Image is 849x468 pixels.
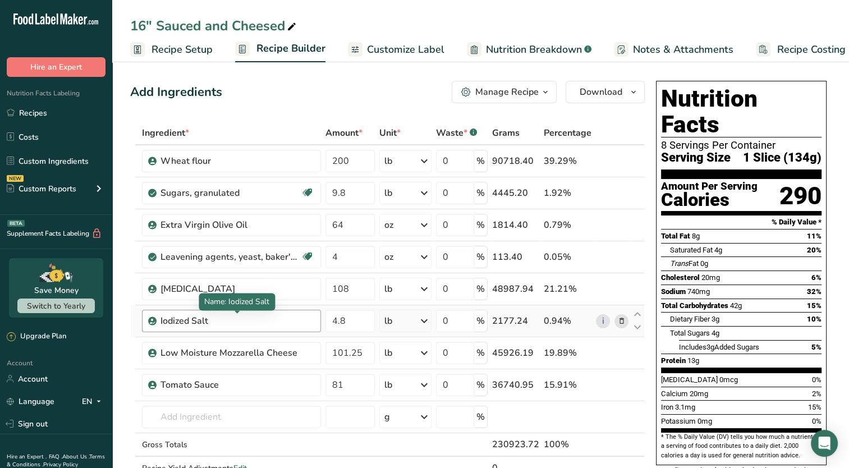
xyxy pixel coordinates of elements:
[812,417,822,425] span: 0%
[697,417,712,425] span: 0mg
[384,218,393,232] div: oz
[348,37,444,62] a: Customize Label
[544,438,591,451] div: 100%
[596,314,610,328] a: i
[130,16,299,36] div: 16" Sauced and Cheesed
[544,126,591,140] span: Percentage
[492,218,539,232] div: 1814.40
[492,126,520,140] span: Grams
[661,181,758,192] div: Amount Per Serving
[544,218,591,232] div: 0.79%
[142,126,189,140] span: Ingredient
[807,232,822,240] span: 11%
[142,406,321,428] input: Add Ingredient
[160,186,301,200] div: Sugars, granulated
[633,42,733,57] span: Notes & Attachments
[679,343,759,351] span: Includes Added Sugars
[700,259,708,268] span: 0g
[160,218,301,232] div: Extra Virgin Olive Oil
[492,154,539,168] div: 90718.40
[670,259,699,268] span: Fat
[7,453,47,461] a: Hire an Expert .
[130,37,213,62] a: Recipe Setup
[160,250,301,264] div: Leavening agents, yeast, baker's, active dry
[384,314,392,328] div: lb
[7,57,105,77] button: Hire an Expert
[492,438,539,451] div: 230923.72
[807,301,822,310] span: 15%
[7,331,66,342] div: Upgrade Plan
[706,343,714,351] span: 3g
[160,282,301,296] div: [MEDICAL_DATA]
[325,126,362,140] span: Amount
[7,392,54,411] a: Language
[384,154,392,168] div: lb
[661,232,690,240] span: Total Fat
[152,42,213,57] span: Recipe Setup
[661,215,822,229] section: % Daily Value *
[235,36,325,63] a: Recipe Builder
[661,301,728,310] span: Total Carbohydrates
[812,389,822,398] span: 2%
[675,403,695,411] span: 3.1mg
[384,282,392,296] div: lb
[34,285,79,296] div: Save Money
[544,186,591,200] div: 1.92%
[777,42,846,57] span: Recipe Costing
[544,250,591,264] div: 0.05%
[204,296,269,307] span: Name: Iodized Salt
[807,287,822,296] span: 32%
[701,273,720,282] span: 20mg
[779,181,822,211] div: 290
[692,232,700,240] span: 8g
[7,220,25,227] div: BETA
[714,246,722,254] span: 4g
[730,301,742,310] span: 42g
[544,154,591,168] div: 39.29%
[130,83,222,102] div: Add Ingredients
[661,151,731,165] span: Serving Size
[160,346,301,360] div: Low Moisture Mozzarella Cheese
[614,37,733,62] a: Notes & Attachments
[160,314,301,328] div: Iodized Salt
[661,433,822,460] section: * The % Daily Value (DV) tells you how much a nutrient in a serving of food contributes to a dail...
[807,246,822,254] span: 20%
[661,389,688,398] span: Calcium
[661,273,700,282] span: Cholesterol
[719,375,738,384] span: 0mcg
[580,85,622,99] span: Download
[384,378,392,392] div: lb
[661,192,758,208] div: Calories
[811,343,822,351] span: 5%
[712,315,719,323] span: 3g
[661,140,822,151] div: 8 Servings Per Container
[661,86,822,137] h1: Nutrition Facts
[7,183,76,195] div: Custom Reports
[811,430,838,457] div: Open Intercom Messenger
[475,85,539,99] div: Manage Recipe
[160,378,301,392] div: Tomato Sauce
[544,282,591,296] div: 21.21%
[743,151,822,165] span: 1 Slice (134g)
[492,186,539,200] div: 4445.20
[17,299,95,313] button: Switch to Yearly
[544,378,591,392] div: 15.91%
[384,186,392,200] div: lb
[7,175,24,182] div: NEW
[492,378,539,392] div: 36740.95
[160,154,301,168] div: Wheat flour
[566,81,645,103] button: Download
[256,41,325,56] span: Recipe Builder
[467,37,591,62] a: Nutrition Breakdown
[62,453,89,461] a: About Us .
[756,37,846,62] a: Recipe Costing
[661,375,718,384] span: [MEDICAL_DATA]
[436,126,477,140] div: Waste
[492,346,539,360] div: 45926.19
[384,410,390,424] div: g
[687,356,699,365] span: 13g
[661,356,686,365] span: Protein
[49,453,62,461] a: FAQ .
[544,346,591,360] div: 19.89%
[486,42,582,57] span: Nutrition Breakdown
